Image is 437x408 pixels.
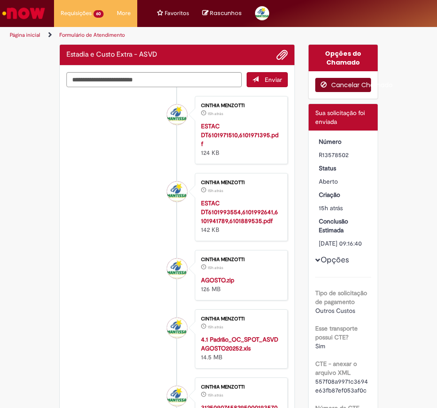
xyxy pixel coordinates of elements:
[7,27,212,43] ul: Trilhas de página
[201,335,278,362] div: 14.5 MB
[319,150,368,159] div: R13578502
[201,335,278,352] a: 4.1 Padrão_OC_SPOT_ASVD AGOSTO20252.xls
[247,72,288,87] button: Enviar
[319,239,368,248] div: [DATE] 09:16:40
[61,9,92,18] span: Requisições
[315,289,367,306] b: Tipo de solicitação de pagamento
[167,181,187,202] div: CINTHIA MENZOTTI
[312,164,375,173] dt: Status
[1,4,46,22] img: ServiceNow
[315,109,365,126] span: Sua solicitação foi enviada
[276,49,288,61] button: Adicionar anexos
[315,377,368,394] span: 557f08a9971c3694e63fb87ef053af0c
[309,45,378,71] div: Opções do Chamado
[201,276,234,284] a: AGOSTO.zip
[208,265,223,270] time: 29/09/2025 17:17:50
[201,103,278,108] div: CINTHIA MENZOTTI
[201,122,278,148] a: ESTAC DT6101971510,6101971395.pdf
[312,190,375,199] dt: Criação
[208,324,223,330] span: 15h atrás
[319,204,343,212] span: 15h atrás
[208,188,223,193] time: 29/09/2025 17:18:04
[10,31,40,38] a: Página inicial
[165,9,189,18] span: Favoritos
[202,9,242,17] a: No momento, sua lista de rascunhos tem 0 Itens
[315,324,358,341] b: Esse transporte possui CTE?
[201,276,278,293] div: 126 MB
[201,122,278,157] div: 124 KB
[208,111,223,116] span: 15h atrás
[208,111,223,116] time: 29/09/2025 17:18:04
[93,10,104,18] span: 60
[208,324,223,330] time: 29/09/2025 17:15:57
[208,188,223,193] span: 15h atrás
[117,9,131,18] span: More
[319,204,368,212] div: 29/09/2025 17:16:36
[201,199,278,234] div: 142 KB
[265,76,282,84] span: Enviar
[66,51,157,59] h2: Estadia e Custo Extra - ASVD Histórico de tíquete
[66,72,242,87] textarea: Digite sua mensagem aqui...
[210,9,242,17] span: Rascunhos
[201,257,278,262] div: CINTHIA MENZOTTI
[201,199,278,225] a: ESTAC DT6101993554,6101992641,6101941789,6101889535.pdf
[208,265,223,270] span: 15h atrás
[315,78,371,92] button: Cancelar Chamado
[201,385,278,390] div: CINTHIA MENZOTTI
[315,342,325,350] span: Sim
[315,307,355,315] span: Outros Custos
[208,393,223,398] time: 29/09/2025 17:15:15
[319,204,343,212] time: 29/09/2025 17:16:36
[201,316,278,322] div: CINTHIA MENZOTTI
[319,177,368,186] div: Aberto
[167,258,187,279] div: CINTHIA MENZOTTI
[167,104,187,125] div: CINTHIA MENZOTTI
[312,137,375,146] dt: Número
[167,318,187,338] div: CINTHIA MENZOTTI
[201,180,278,185] div: CINTHIA MENZOTTI
[59,31,125,38] a: Formulário de Atendimento
[208,393,223,398] span: 15h atrás
[312,217,375,235] dt: Conclusão Estimada
[315,360,357,377] b: CTE - anexar o arquivo XML
[167,386,187,406] div: CINTHIA MENZOTTI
